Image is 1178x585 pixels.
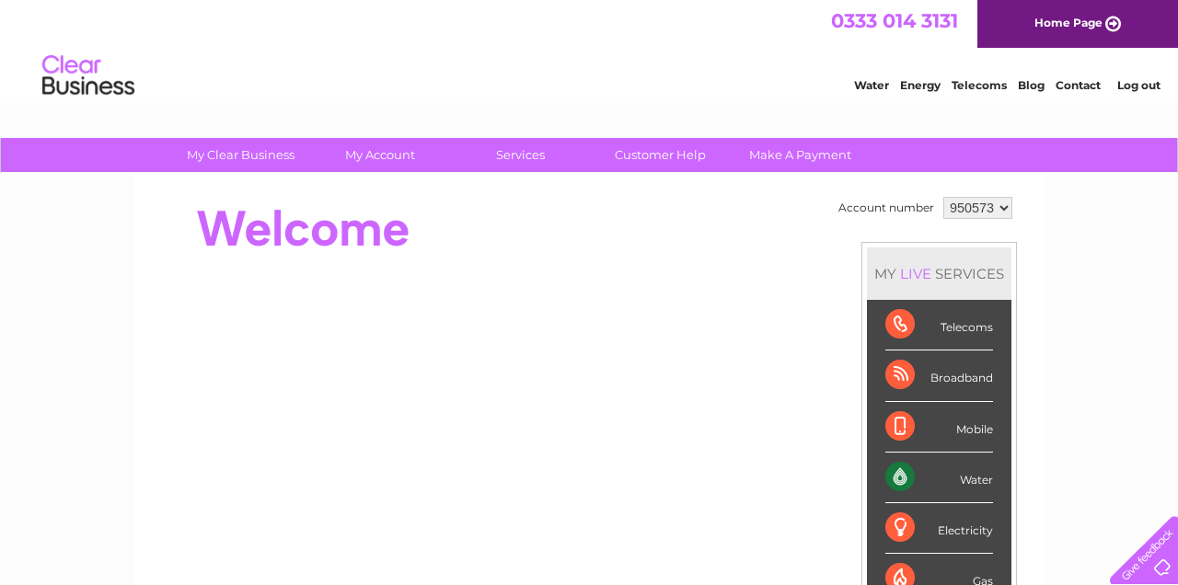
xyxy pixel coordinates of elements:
[885,453,993,503] div: Water
[900,78,941,92] a: Energy
[165,138,317,172] a: My Clear Business
[885,350,993,401] div: Broadband
[831,9,958,32] a: 0333 014 3131
[952,78,1007,92] a: Telecoms
[1117,78,1161,92] a: Log out
[1018,78,1045,92] a: Blog
[885,402,993,453] div: Mobile
[885,503,993,554] div: Electricity
[854,78,889,92] a: Water
[41,48,135,104] img: logo.png
[156,10,1025,89] div: Clear Business is a trading name of Verastar Limited (registered in [GEOGRAPHIC_DATA] No. 3667643...
[724,138,876,172] a: Make A Payment
[1056,78,1101,92] a: Contact
[867,247,1011,300] div: MY SERVICES
[584,138,736,172] a: Customer Help
[885,300,993,350] div: Telecoms
[305,138,456,172] a: My Account
[896,265,935,282] div: LIVE
[834,192,939,224] td: Account number
[445,138,596,172] a: Services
